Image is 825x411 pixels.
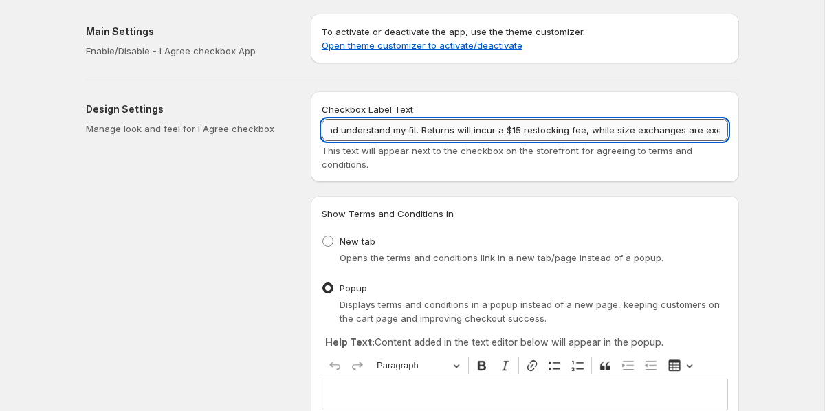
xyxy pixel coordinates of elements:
div: Editor editing area: main. Press ⌥0 for help. [322,379,728,410]
span: Popup [340,282,367,293]
p: Manage look and feel for I Agree checkbox [86,122,289,135]
span: Checkbox Label Text [322,104,413,115]
a: Open theme customizer to activate/deactivate [322,40,522,51]
p: To activate or deactivate the app, use the theme customizer. [322,25,728,52]
span: New tab [340,236,375,247]
h2: Main Settings [86,25,289,38]
div: Editor toolbar [322,353,728,379]
button: Paragraph, Heading [371,355,465,377]
span: Displays terms and conditions in a popup instead of a new page, keeping customers on the cart pag... [340,299,720,324]
p: Enable/Disable - I Agree checkbox App [86,44,289,58]
strong: Help Text: [325,336,375,348]
span: Paragraph [377,357,448,374]
span: Opens the terms and conditions link in a new tab/page instead of a popup. [340,252,663,263]
span: This text will appear next to the checkbox on the storefront for agreeing to terms and conditions. [322,145,692,170]
span: Show Terms and Conditions in [322,208,454,219]
p: Content added in the text editor below will appear in the popup. [325,335,725,349]
h2: Design Settings [86,102,289,116]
